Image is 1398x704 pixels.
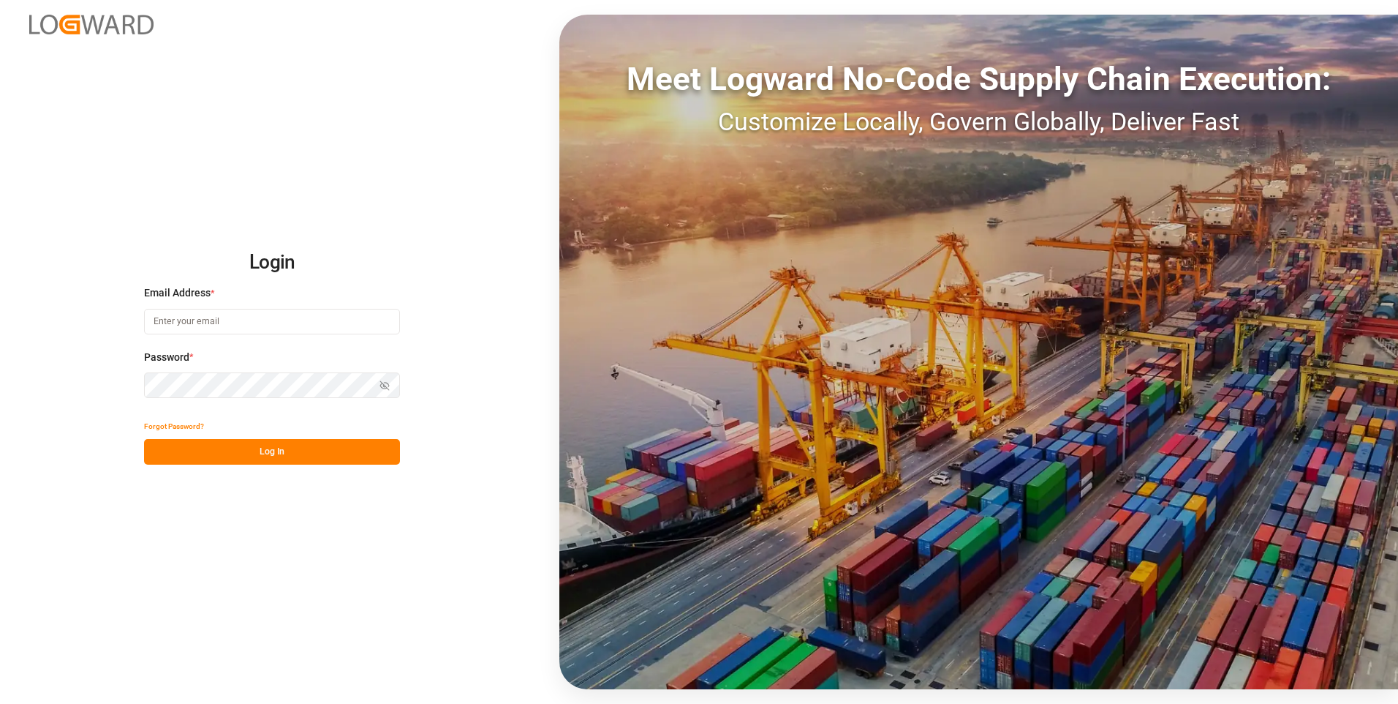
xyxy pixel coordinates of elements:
[29,15,154,34] img: Logward_new_orange.png
[144,309,400,334] input: Enter your email
[144,439,400,465] button: Log In
[144,285,211,301] span: Email Address
[559,55,1398,103] div: Meet Logward No-Code Supply Chain Execution:
[144,413,204,439] button: Forgot Password?
[144,239,400,286] h2: Login
[144,350,189,365] span: Password
[559,103,1398,141] div: Customize Locally, Govern Globally, Deliver Fast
